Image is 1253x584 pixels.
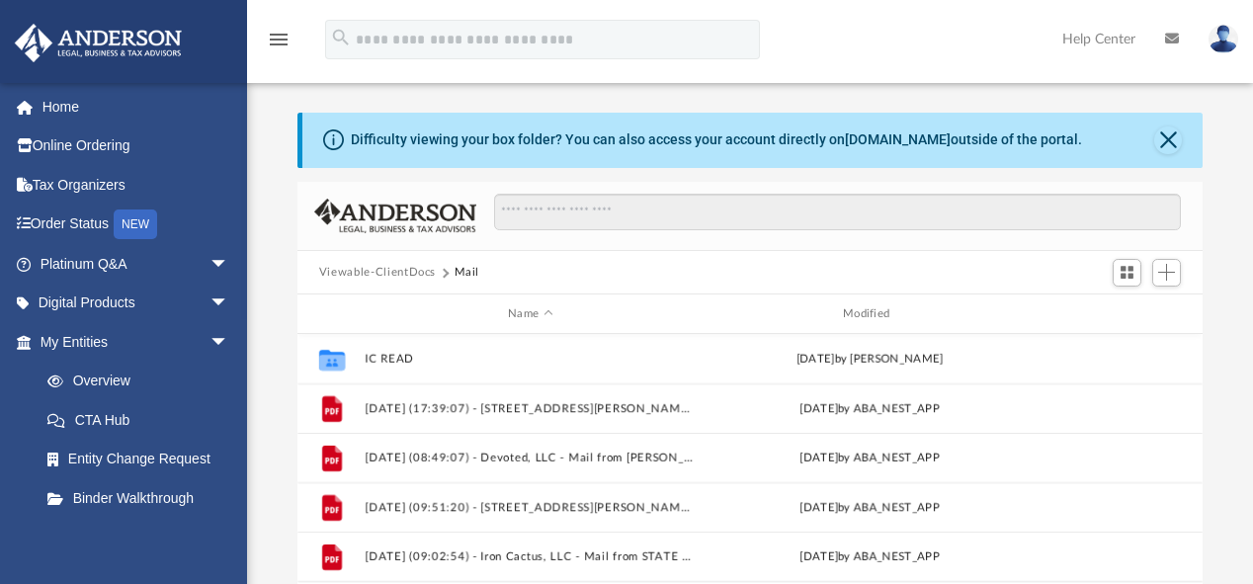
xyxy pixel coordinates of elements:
img: Anderson Advisors Platinum Portal [9,24,188,62]
i: menu [267,28,291,51]
a: Home [14,87,259,126]
a: Platinum Q&Aarrow_drop_down [14,244,259,284]
a: Online Ordering [14,126,259,166]
input: Search files and folders [494,194,1182,231]
button: IC READ [365,353,696,366]
button: [DATE] (08:49:07) - Devoted, LLC - Mail from [PERSON_NAME] Fargo.pdf [365,452,696,464]
span: arrow_drop_down [209,244,249,285]
a: Binder Walkthrough [28,478,259,518]
button: Add [1152,259,1182,287]
a: Tax Organizers [14,165,259,205]
a: Order StatusNEW [14,205,259,245]
div: [DATE] by ABA_NEST_APP [705,499,1036,517]
button: Switch to Grid View [1113,259,1142,287]
div: [DATE] by ABA_NEST_APP [705,400,1036,418]
button: [DATE] (09:51:20) - [STREET_ADDRESS][PERSON_NAME], LLC - Mail from [PERSON_NAME] Fargo.pdf [365,501,696,514]
div: id [306,305,356,323]
div: [DATE] by [PERSON_NAME] [705,351,1036,369]
div: Difficulty viewing your box folder? You can also access your account directly on outside of the p... [351,129,1082,150]
span: arrow_drop_down [209,284,249,324]
a: CTA Hub [28,400,259,440]
img: User Pic [1209,25,1238,53]
a: Entity Change Request [28,440,259,479]
span: arrow_drop_down [209,322,249,363]
div: NEW [114,209,157,239]
div: Name [364,305,695,323]
button: Viewable-ClientDocs [319,264,436,282]
div: id [1044,305,1182,323]
a: Digital Productsarrow_drop_down [14,284,259,323]
div: [DATE] by ABA_NEST_APP [705,548,1036,566]
div: [DATE] by ABA_NEST_APP [705,450,1036,467]
a: menu [267,38,291,51]
button: [DATE] (09:02:54) - Iron Cactus, LLC - Mail from STATE OF [US_STATE] WITHHOLDING SVCS & COMPL MS ... [365,550,696,563]
button: [DATE] (17:39:07) - [STREET_ADDRESS][PERSON_NAME], LLC - Mail from [PERSON_NAME][GEOGRAPHIC_DATA]pdf [365,402,696,415]
a: [DOMAIN_NAME] [845,131,951,147]
button: Close [1154,126,1182,154]
i: search [330,27,352,48]
div: Modified [704,305,1035,323]
a: Overview [28,362,259,401]
a: My Entitiesarrow_drop_down [14,322,259,362]
button: Mail [455,264,480,282]
a: My Blueprint [28,518,249,557]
